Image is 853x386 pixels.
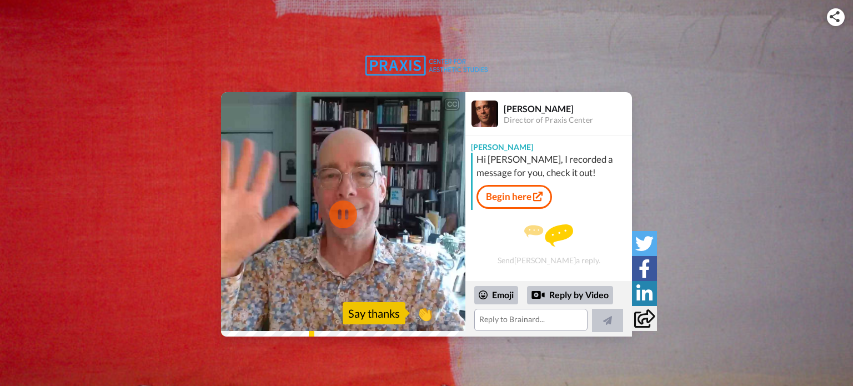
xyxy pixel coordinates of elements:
div: Reply by Video [527,286,613,305]
span: 0:01 [229,309,248,322]
div: Say thanks [343,302,405,324]
img: Full screen [444,310,455,321]
div: Send [PERSON_NAME] a reply. [465,214,632,276]
span: / [250,309,254,322]
div: Reply by Video [531,288,545,302]
div: [PERSON_NAME] [465,136,632,153]
span: 👏 [411,304,439,322]
div: CC [445,99,459,110]
div: [PERSON_NAME] [504,103,631,114]
img: logo [365,56,488,76]
span: 2:16 [257,309,276,322]
div: Emoji [474,286,518,304]
img: ic_share.svg [830,11,840,22]
div: Director of Praxis Center [504,116,631,125]
a: Begin here [476,185,552,208]
img: Profile Image [471,101,498,127]
div: Hi [PERSON_NAME], I recorded a message for you, check it out! [476,153,629,179]
img: message.svg [524,224,573,247]
button: 👏 [411,300,439,325]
